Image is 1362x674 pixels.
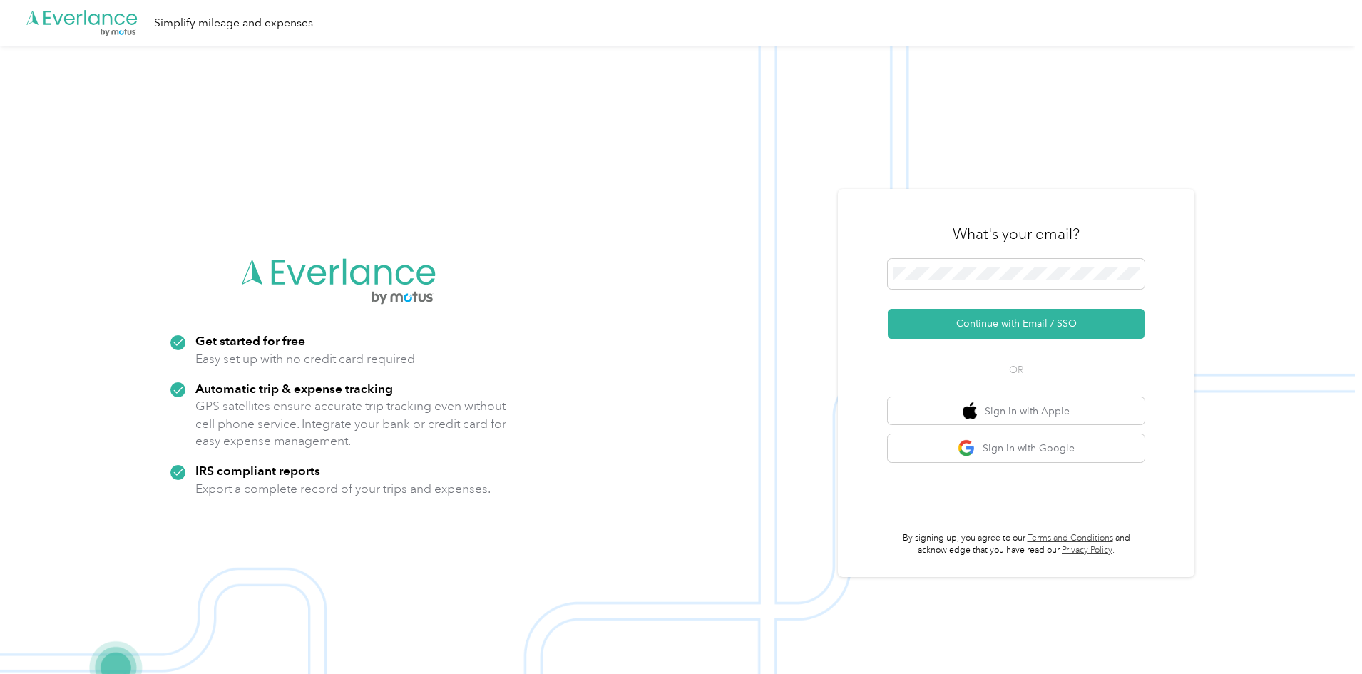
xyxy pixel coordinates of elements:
span: OR [991,362,1041,377]
img: google logo [958,439,976,457]
h3: What's your email? [953,224,1080,244]
a: Terms and Conditions [1028,533,1113,543]
strong: Get started for free [195,333,305,348]
p: Easy set up with no credit card required [195,350,415,368]
p: By signing up, you agree to our and acknowledge that you have read our . [888,532,1145,557]
p: Export a complete record of your trips and expenses. [195,480,491,498]
button: apple logoSign in with Apple [888,397,1145,425]
button: Continue with Email / SSO [888,309,1145,339]
a: Privacy Policy [1062,545,1112,556]
strong: IRS compliant reports [195,463,320,478]
img: apple logo [963,402,977,420]
strong: Automatic trip & expense tracking [195,381,393,396]
button: google logoSign in with Google [888,434,1145,462]
div: Simplify mileage and expenses [154,14,313,32]
p: GPS satellites ensure accurate trip tracking even without cell phone service. Integrate your bank... [195,397,507,450]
